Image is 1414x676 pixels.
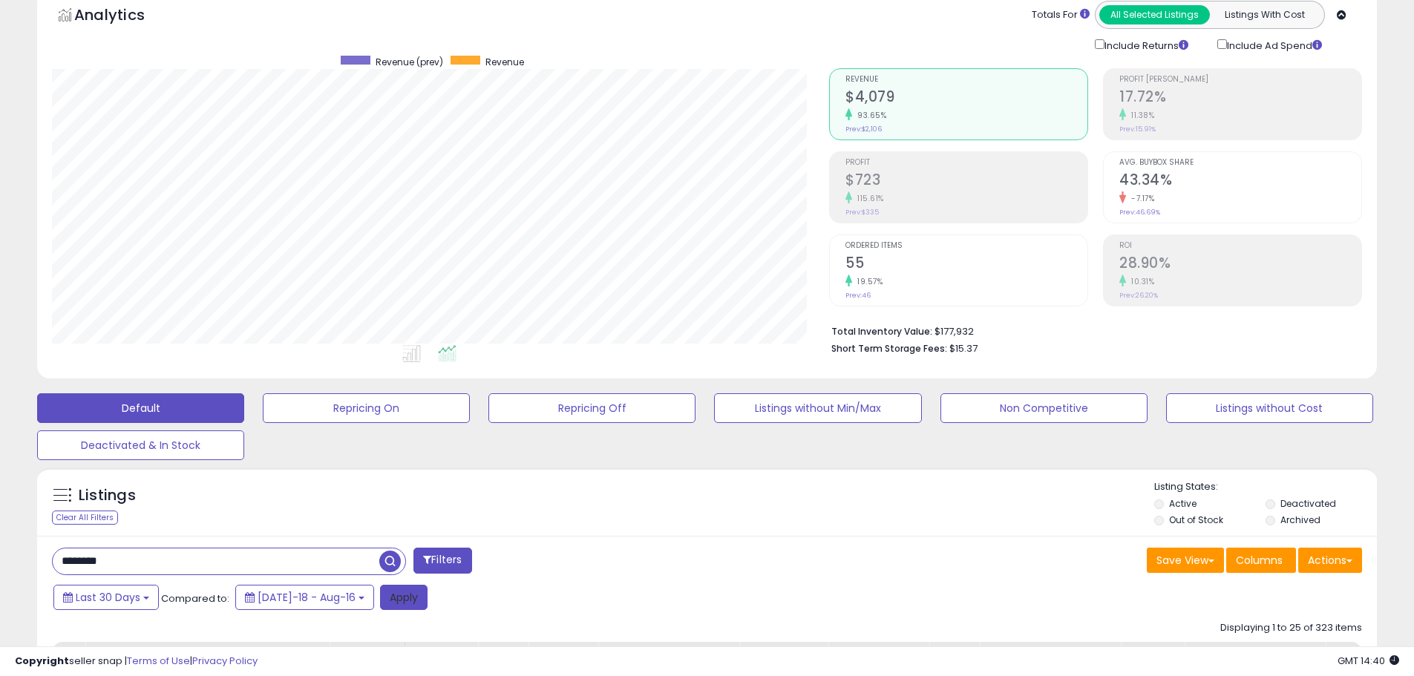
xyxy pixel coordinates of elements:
[1169,497,1197,510] label: Active
[376,56,443,68] span: Revenue (prev)
[940,393,1148,423] button: Non Competitive
[79,485,136,506] h5: Listings
[1119,208,1160,217] small: Prev: 46.69%
[1119,88,1361,108] h2: 17.72%
[1032,8,1090,22] div: Totals For
[1126,193,1154,204] small: -7.17%
[845,208,879,217] small: Prev: $335
[488,393,695,423] button: Repricing Off
[1119,171,1361,191] h2: 43.34%
[1119,242,1361,250] span: ROI
[1119,76,1361,84] span: Profit [PERSON_NAME]
[1119,255,1361,275] h2: 28.90%
[1226,548,1296,573] button: Columns
[53,585,159,610] button: Last 30 Days
[845,171,1087,191] h2: $723
[1147,548,1224,573] button: Save View
[1099,5,1210,24] button: All Selected Listings
[380,585,428,610] button: Apply
[845,159,1087,167] span: Profit
[1119,291,1158,300] small: Prev: 26.20%
[485,56,524,68] span: Revenue
[852,110,886,121] small: 93.65%
[1280,513,1320,526] label: Archived
[852,276,883,287] small: 19.57%
[714,393,921,423] button: Listings without Min/Max
[127,654,190,668] a: Terms of Use
[1298,548,1362,573] button: Actions
[52,511,118,525] div: Clear All Filters
[1119,159,1361,167] span: Avg. Buybox Share
[1236,553,1283,568] span: Columns
[1169,513,1223,526] label: Out of Stock
[15,654,69,668] strong: Copyright
[1338,654,1399,668] span: 2025-09-16 14:40 GMT
[258,590,356,605] span: [DATE]-18 - Aug-16
[192,654,258,668] a: Privacy Policy
[845,242,1087,250] span: Ordered Items
[1206,36,1346,53] div: Include Ad Spend
[845,125,882,134] small: Prev: $2,106
[845,88,1087,108] h2: $4,079
[831,321,1351,339] li: $177,932
[1084,36,1206,53] div: Include Returns
[413,548,471,574] button: Filters
[1220,621,1362,635] div: Displaying 1 to 25 of 323 items
[37,393,244,423] button: Default
[161,591,229,606] span: Compared to:
[1209,5,1320,24] button: Listings With Cost
[1126,110,1154,121] small: 11.38%
[845,255,1087,275] h2: 55
[1126,276,1154,287] small: 10.31%
[235,585,374,610] button: [DATE]-18 - Aug-16
[76,590,140,605] span: Last 30 Days
[1166,393,1373,423] button: Listings without Cost
[1154,480,1377,494] p: Listing States:
[37,430,244,460] button: Deactivated & In Stock
[1119,125,1156,134] small: Prev: 15.91%
[1280,497,1336,510] label: Deactivated
[845,291,871,300] small: Prev: 46
[845,76,1087,84] span: Revenue
[852,193,884,204] small: 115.61%
[74,4,174,29] h5: Analytics
[831,325,932,338] b: Total Inventory Value:
[15,654,258,669] div: seller snap | |
[949,341,978,355] span: $15.37
[831,342,947,355] b: Short Term Storage Fees:
[263,393,470,423] button: Repricing On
